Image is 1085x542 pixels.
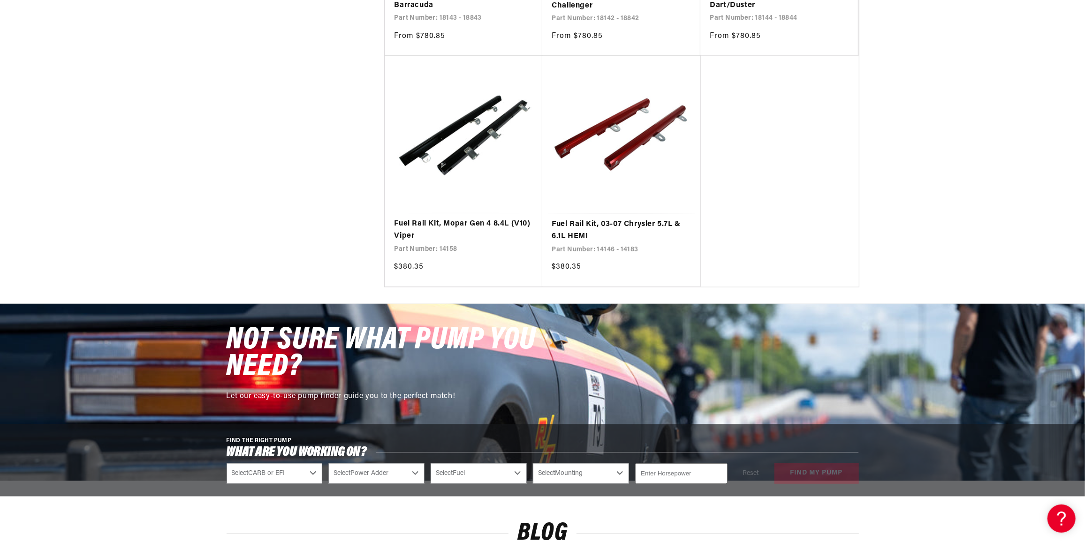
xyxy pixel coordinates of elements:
[635,463,727,484] input: Enter Horsepower
[227,438,292,444] span: FIND THE RIGHT PUMP
[395,218,533,242] a: Fuel Rail Kit, Mopar Gen 4 8.4L (V10) Viper
[552,218,691,242] a: Fuel Rail Kit, 03-07 Chrysler 5.7L & 6.1L HEMI
[431,463,527,484] select: Fuel
[227,446,367,458] span: What are you working on?
[533,463,629,484] select: Mounting
[227,325,536,384] span: NOT SURE WHAT PUMP YOU NEED?
[227,391,546,403] p: Let our easy-to-use pump finder guide you to the perfect match!
[227,463,323,484] select: CARB or EFI
[328,463,425,484] select: Power Adder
